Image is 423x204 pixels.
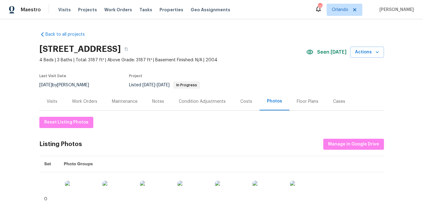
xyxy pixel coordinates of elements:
span: Tasks [139,8,152,12]
span: Work Orders [104,7,132,13]
div: Cases [333,98,345,105]
span: Reset Listing Photos [44,119,88,126]
div: by [PERSON_NAME] [39,81,96,89]
span: Geo Assignments [191,7,230,13]
span: Actions [355,48,379,56]
th: Set [39,156,59,172]
span: - [142,83,170,87]
span: Orlando [332,7,348,13]
div: Notes [152,98,164,105]
span: Manage in Google Drive [328,141,379,148]
span: Last Visit Date [39,74,66,78]
span: Visits [58,7,71,13]
span: Listed [129,83,200,87]
div: 20 [318,4,322,10]
span: Maestro [21,7,41,13]
span: Project [129,74,142,78]
button: Reset Listing Photos [39,117,93,128]
button: Copy Address [121,44,132,55]
a: Back to all projects [39,31,98,38]
span: In Progress [174,83,199,87]
div: Photos [267,98,282,104]
button: Manage in Google Drive [323,139,384,150]
div: Condition Adjustments [179,98,226,105]
span: Properties [160,7,183,13]
h2: [STREET_ADDRESS] [39,46,121,52]
div: Listing Photos [39,141,82,147]
div: Floor Plans [297,98,318,105]
th: Photo Groups [59,156,384,172]
span: [DATE] [39,83,52,87]
span: [PERSON_NAME] [377,7,414,13]
span: 4 Beds | 3 Baths | Total: 3187 ft² | Above Grade: 3187 ft² | Basement Finished: N/A | 2004 [39,57,306,63]
div: Maintenance [112,98,138,105]
div: Costs [240,98,252,105]
span: [DATE] [157,83,170,87]
div: Visits [47,98,57,105]
button: Actions [350,47,384,58]
span: [DATE] [142,83,155,87]
span: Projects [78,7,97,13]
div: Work Orders [72,98,97,105]
span: Seen [DATE] [317,49,346,55]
